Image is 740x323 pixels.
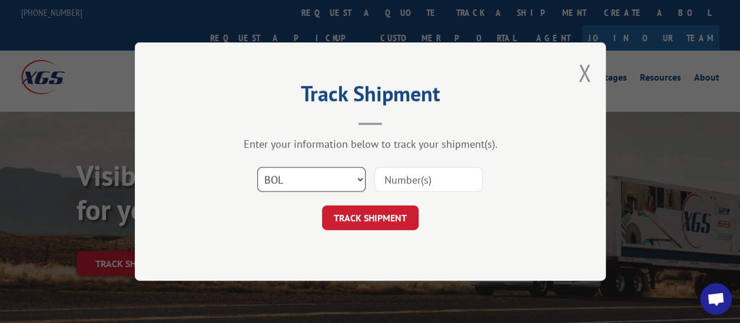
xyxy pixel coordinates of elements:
button: Close modal [578,57,591,88]
button: TRACK SHIPMENT [322,205,419,230]
a: Open chat [700,283,732,315]
div: Enter your information below to track your shipment(s). [194,137,547,151]
h2: Track Shipment [194,85,547,108]
input: Number(s) [374,167,483,192]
